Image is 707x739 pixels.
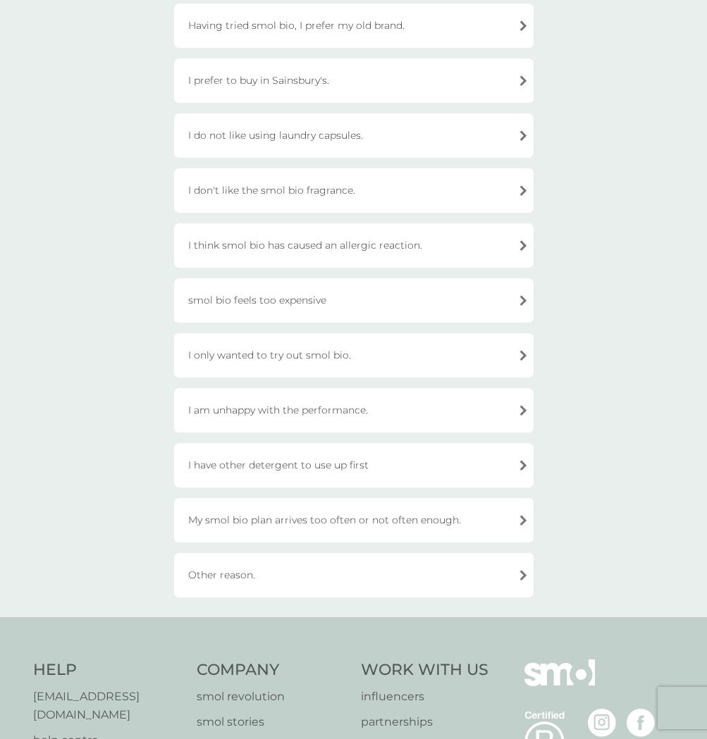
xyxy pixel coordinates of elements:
div: I am unhappy with the performance. [174,388,534,433]
img: smol [524,659,595,707]
h4: Work With Us [361,659,488,681]
div: I do not like using laundry capsules. [174,113,534,158]
a: smol stories [197,713,347,731]
img: visit the smol Facebook page [627,709,655,737]
img: visit the smol Instagram page [588,709,616,737]
div: Having tried smol bio, I prefer my old brand. [174,4,534,48]
h4: Company [197,659,347,681]
div: I have other detergent to use up first [174,443,534,488]
div: I only wanted to try out smol bio. [174,333,534,378]
div: smol bio feels too expensive [174,278,534,323]
a: smol revolution [197,688,347,706]
a: partnerships [361,713,488,731]
a: [EMAIL_ADDRESS][DOMAIN_NAME] [33,688,183,724]
div: I don't like the smol bio fragrance. [174,168,534,213]
div: My smol bio plan arrives too often or not often enough. [174,498,534,542]
a: influencers [361,688,488,706]
div: Other reason. [174,553,534,597]
h4: Help [33,659,183,681]
div: I prefer to buy in Sainsbury's. [174,58,534,103]
div: I think smol bio has caused an allergic reaction. [174,223,534,268]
